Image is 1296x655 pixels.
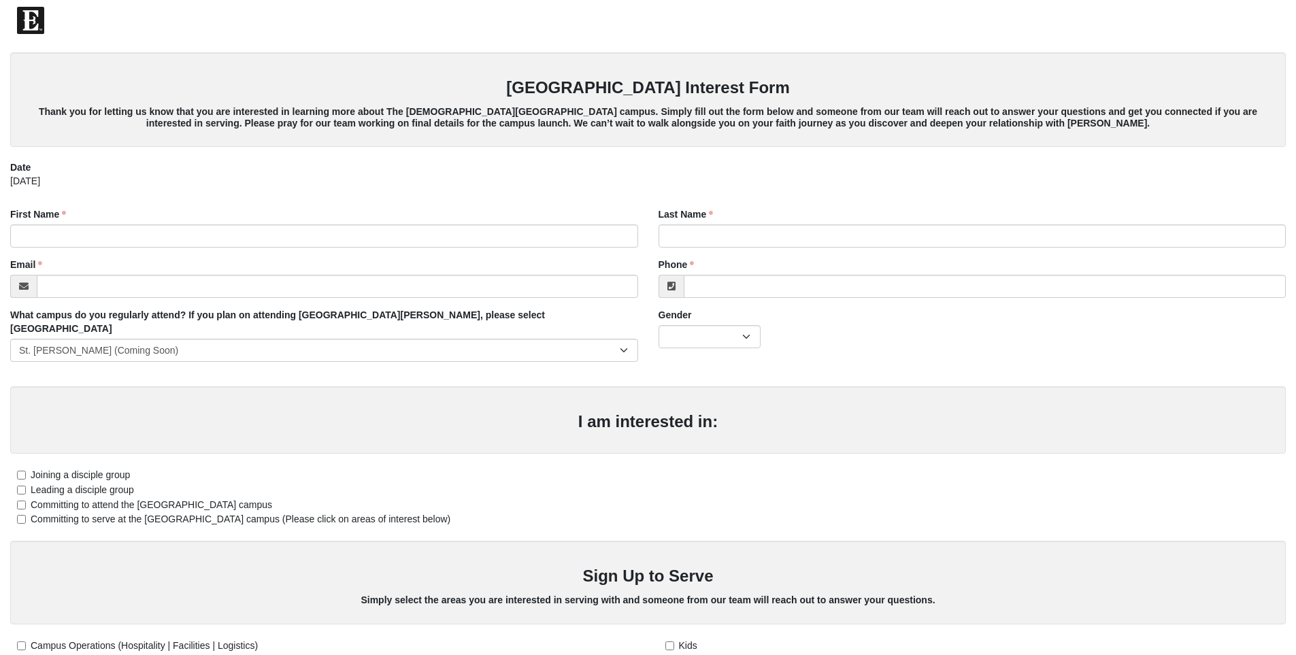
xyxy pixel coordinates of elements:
[31,484,134,495] span: Leading a disciple group
[17,486,26,494] input: Leading a disciple group
[17,501,26,509] input: Committing to attend the [GEOGRAPHIC_DATA] campus
[24,567,1272,586] h3: Sign Up to Serve
[10,308,638,335] label: What campus do you regularly attend? If you plan on attending [GEOGRAPHIC_DATA][PERSON_NAME], ple...
[31,514,450,524] span: Committing to serve at the [GEOGRAPHIC_DATA] campus (Please click on areas of interest below)
[17,515,26,524] input: Committing to serve at the [GEOGRAPHIC_DATA] campus (Please click on areas of interest below)
[10,258,42,271] label: Email
[24,594,1272,606] h5: Simply select the areas you are interested in serving with and someone from our team will reach o...
[24,106,1272,129] h5: Thank you for letting us know that you are interested in learning more about The [DEMOGRAPHIC_DAT...
[17,641,26,650] input: Campus Operations (Hospitality | Facilities | Logistics)
[31,469,130,480] span: Joining a disciple group
[10,207,66,221] label: First Name
[17,471,26,480] input: Joining a disciple group
[31,499,272,510] span: Committing to attend the [GEOGRAPHIC_DATA] campus
[17,7,44,34] img: Eleven22 logo
[24,78,1272,98] h3: [GEOGRAPHIC_DATA] Interest Form
[679,640,697,651] span: Kids
[24,412,1272,432] h3: I am interested in:
[10,174,1286,197] div: [DATE]
[659,308,692,322] label: Gender
[659,258,695,271] label: Phone
[665,641,674,650] input: Kids
[31,640,258,651] span: Campus Operations (Hospitality | Facilities | Logistics)
[48,14,239,27] span: The [DEMOGRAPHIC_DATA] of Eleven22
[659,207,714,221] label: Last Name
[10,161,31,174] label: Date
